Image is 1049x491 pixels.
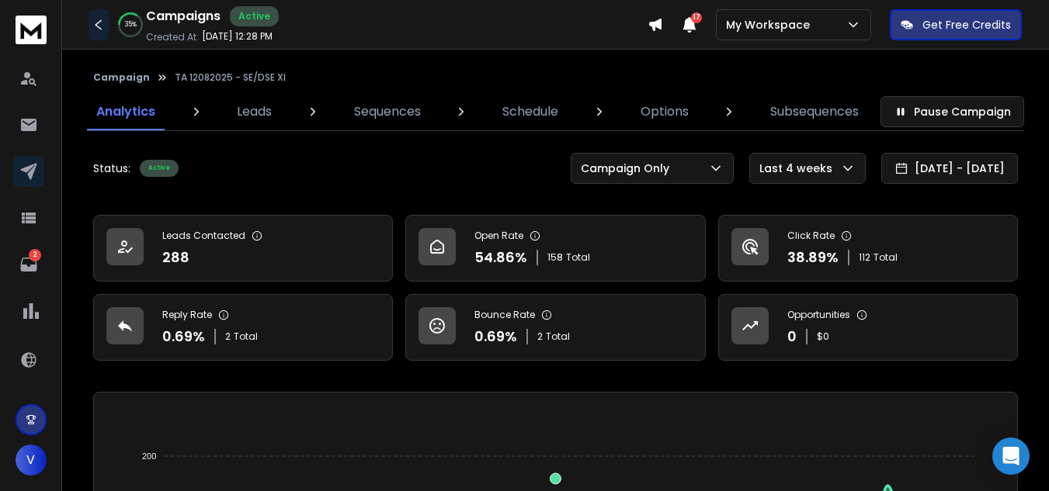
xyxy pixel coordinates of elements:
[228,93,281,130] a: Leads
[140,160,179,177] div: Active
[345,93,430,130] a: Sequences
[125,20,137,29] p: 35 %
[234,330,258,343] span: Total
[13,249,44,280] a: 2
[29,249,41,261] p: 2
[146,7,221,26] h1: Campaigns
[237,102,272,121] p: Leads
[874,251,898,264] span: Total
[718,294,1018,361] a: Opportunities0$0
[474,326,517,348] p: 0.69 %
[146,31,199,43] p: Created At:
[96,102,155,121] p: Analytics
[691,12,702,23] span: 17
[890,9,1022,40] button: Get Free Credits
[787,326,797,348] p: 0
[881,153,1018,184] button: [DATE] - [DATE]
[16,444,47,475] button: V
[726,17,816,33] p: My Workspace
[93,161,130,176] p: Status:
[93,215,393,282] a: Leads Contacted288
[493,93,568,130] a: Schedule
[992,437,1030,475] div: Open Intercom Messenger
[175,71,286,84] p: TA 12082025 - SE/DSE XI
[162,326,205,348] p: 0.69 %
[354,102,421,121] p: Sequences
[817,330,829,343] p: $ 0
[162,247,189,268] p: 288
[718,215,1018,282] a: Click Rate38.89%112Total
[546,330,570,343] span: Total
[93,294,393,361] a: Reply Rate0.69%2Total
[759,161,839,176] p: Last 4 weeks
[474,247,527,268] p: 54.86 %
[761,93,868,130] a: Subsequences
[631,93,698,130] a: Options
[502,102,558,121] p: Schedule
[405,215,705,282] a: Open Rate54.86%158Total
[87,93,165,130] a: Analytics
[641,102,689,121] p: Options
[787,247,839,268] p: 38.89 %
[787,230,835,242] p: Click Rate
[537,330,543,343] span: 2
[859,251,870,264] span: 112
[93,71,150,84] button: Campaign
[225,330,231,343] span: 2
[581,161,676,176] p: Campaign Only
[881,96,1024,127] button: Pause Campaign
[787,309,850,321] p: Opportunities
[922,17,1011,33] p: Get Free Credits
[547,251,563,264] span: 158
[162,309,212,321] p: Reply Rate
[770,102,859,121] p: Subsequences
[566,251,590,264] span: Total
[16,16,47,44] img: logo
[474,230,523,242] p: Open Rate
[162,230,245,242] p: Leads Contacted
[474,309,535,321] p: Bounce Rate
[142,451,156,461] tspan: 200
[202,30,273,43] p: [DATE] 12:28 PM
[405,294,705,361] a: Bounce Rate0.69%2Total
[230,6,279,26] div: Active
